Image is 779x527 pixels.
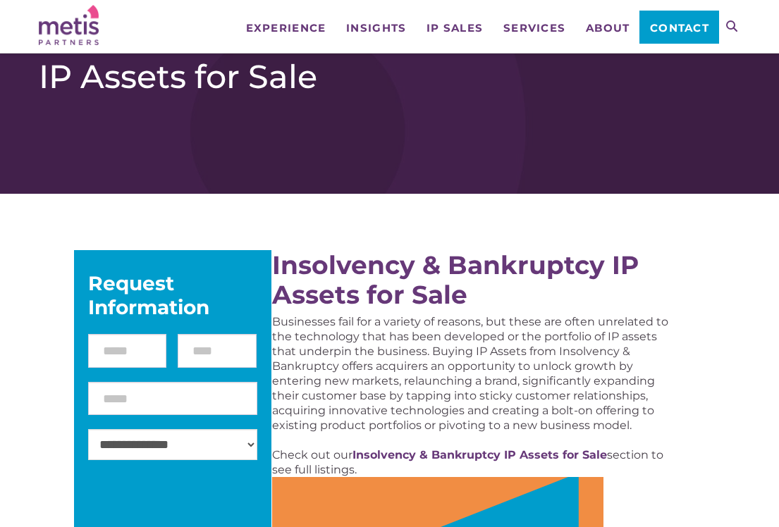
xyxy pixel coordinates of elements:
span: Services [503,23,565,33]
a: Contact [639,11,719,44]
span: About [586,23,630,33]
a: Insolvency & Bankruptcy IP Assets for Sale [352,448,607,461]
p: Businesses fail for a variety of reasons, but these are often unrelated to the technology that ha... [272,314,682,433]
a: Insolvency & Bankruptcy IP Assets for Sale [272,249,639,310]
p: Check out our section to see full listings. [272,447,682,477]
div: Request Information [88,271,257,319]
span: IP Sales [427,23,483,33]
img: Metis Partners [39,5,99,45]
span: Experience [246,23,326,33]
span: Contact [650,23,709,33]
span: Insights [346,23,406,33]
h1: IP Assets for Sale [39,57,740,97]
